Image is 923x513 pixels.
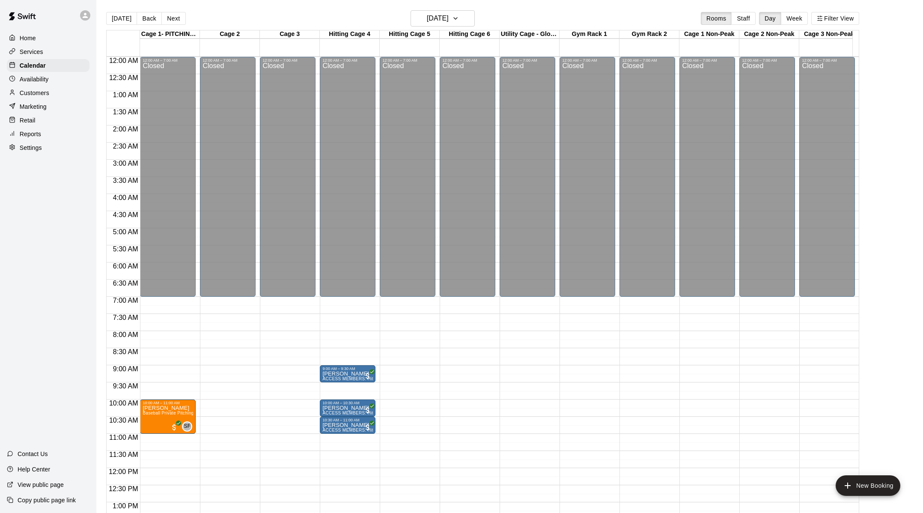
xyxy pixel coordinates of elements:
[140,30,200,39] div: Cage 1- PITCHING ONLY
[140,400,196,434] div: 10:00 AM – 11:00 AM: William Pinney
[137,12,162,25] button: Back
[802,58,852,63] div: 12:00 AM – 7:00 AM
[742,63,792,300] div: Closed
[184,422,191,431] span: SF
[560,57,615,297] div: 12:00 AM – 7:00 AM: Closed
[200,57,256,297] div: 12:00 AM – 7:00 AM: Closed
[170,423,179,432] span: All customers have paid
[143,401,193,405] div: 10:00 AM – 11:00 AM
[427,12,449,24] h6: [DATE]
[111,143,140,150] span: 2:30 AM
[322,376,407,381] span: ACCESS MEMBERS: Hitting Cage Rental
[322,58,373,63] div: 12:00 AM – 7:00 AM
[7,59,89,72] a: Calendar
[111,262,140,270] span: 6:00 AM
[107,57,140,64] span: 12:00 AM
[111,297,140,304] span: 7:00 AM
[380,57,435,297] div: 12:00 AM – 7:00 AM: Closed
[111,348,140,355] span: 8:30 AM
[200,30,260,39] div: Cage 2
[20,102,47,111] p: Marketing
[7,114,89,127] div: Retail
[502,58,553,63] div: 12:00 AM – 7:00 AM
[111,245,140,253] span: 5:30 AM
[262,58,313,63] div: 12:00 AM – 7:00 AM
[7,86,89,99] a: Customers
[682,58,732,63] div: 12:00 AM – 7:00 AM
[20,34,36,42] p: Home
[18,465,50,474] p: Help Center
[107,74,140,81] span: 12:30 AM
[143,58,193,63] div: 12:00 AM – 7:00 AM
[111,211,140,218] span: 4:30 AM
[111,314,140,321] span: 7:30 AM
[322,401,373,405] div: 10:00 AM – 10:30 AM
[802,63,852,300] div: Closed
[500,57,555,297] div: 12:00 AM – 7:00 AM: Closed
[560,30,619,39] div: Gym Rack 1
[322,428,407,432] span: ACCESS MEMBERS: Hitting Cage Rental
[111,280,140,287] span: 6:30 AM
[185,421,192,432] span: Steve Firsich
[20,130,41,138] p: Reports
[679,57,735,297] div: 12:00 AM – 7:00 AM: Closed
[781,12,808,25] button: Week
[500,30,560,39] div: Utility Cage - Glove Work and Tee Work ONLY
[320,365,375,382] div: 9:00 AM – 9:30 AM: Gabe Silva
[320,417,375,434] div: 10:30 AM – 11:00 AM: Nick Salomone
[836,475,900,496] button: add
[106,12,137,25] button: [DATE]
[562,58,613,63] div: 12:00 AM – 7:00 AM
[731,12,756,25] button: Staff
[202,58,253,63] div: 12:00 AM – 7:00 AM
[622,63,673,300] div: Closed
[7,128,89,140] a: Reports
[107,417,140,424] span: 10:30 AM
[260,57,316,297] div: 12:00 AM – 7:00 AM: Closed
[111,365,140,373] span: 9:00 AM
[111,108,140,116] span: 1:30 AM
[260,30,320,39] div: Cage 3
[320,57,375,297] div: 12:00 AM – 7:00 AM: Closed
[111,91,140,98] span: 1:00 AM
[107,451,140,458] span: 11:30 AM
[440,57,495,297] div: 12:00 AM – 7:00 AM: Closed
[619,30,679,39] div: Gym Rack 2
[107,485,140,492] span: 12:30 PM
[111,160,140,167] span: 3:00 AM
[111,194,140,201] span: 4:00 AM
[161,12,185,25] button: Next
[107,400,140,407] span: 10:00 AM
[143,63,193,300] div: Closed
[7,73,89,86] div: Availability
[111,331,140,338] span: 8:00 AM
[382,58,433,63] div: 12:00 AM – 7:00 AM
[759,12,781,25] button: Day
[739,30,799,39] div: Cage 2 Non-Peak
[20,61,46,70] p: Calendar
[363,423,372,432] span: All customers have paid
[811,12,859,25] button: Filter View
[380,30,440,39] div: Hitting Cage 5
[107,434,140,441] span: 11:00 AM
[202,63,253,300] div: Closed
[322,63,373,300] div: Closed
[619,57,675,297] div: 12:00 AM – 7:00 AM: Closed
[20,75,49,84] p: Availability
[622,58,673,63] div: 12:00 AM – 7:00 AM
[739,57,795,297] div: 12:00 AM – 7:00 AM: Closed
[143,411,236,415] span: Baseball Private Pitching Lesson - 60 minutes
[442,63,493,300] div: Closed
[7,100,89,113] a: Marketing
[111,228,140,236] span: 5:00 AM
[502,63,553,300] div: Closed
[7,141,89,154] a: Settings
[111,125,140,133] span: 2:00 AM
[107,468,140,475] span: 12:00 PM
[322,418,373,422] div: 10:30 AM – 11:00 AM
